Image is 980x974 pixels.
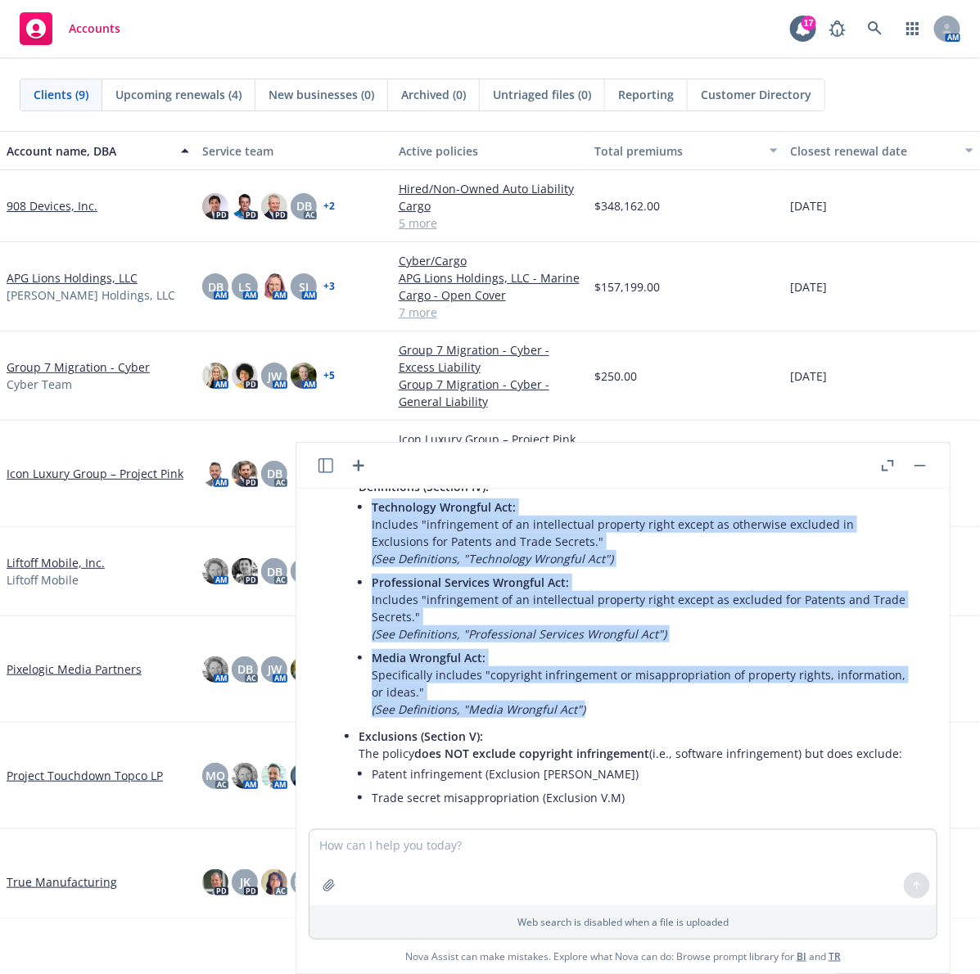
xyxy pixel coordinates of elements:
[291,363,317,389] img: photo
[299,278,309,295] span: SJ
[7,873,117,891] a: True Manufacturing
[232,558,258,584] img: photo
[269,86,374,103] span: New businesses (0)
[296,197,312,214] span: DB
[372,650,485,665] span: Media Wrongful Act:
[399,180,581,197] a: Hired/Non-Owned Auto Liability
[208,278,224,295] span: DB
[7,197,97,214] a: 908 Devices, Inc.
[399,197,581,214] a: Cargo
[238,278,251,295] span: LS
[372,646,914,721] li: Specifically includes "copyright infringement or misappropriation of property rights, information...
[295,563,314,580] span: DM
[202,363,228,389] img: photo
[267,563,282,580] span: DB
[372,551,613,566] em: (See Definitions, "Technology Wrongful Act")
[323,201,335,211] a: + 2
[701,86,811,103] span: Customer Directory
[359,728,914,762] p: The policy (i.e., software infringement) but does exclude:
[797,949,806,963] a: BI
[202,869,228,895] img: photo
[7,554,105,571] a: Liftoff Mobile, Inc.
[372,626,666,642] em: (See Definitions, "Professional Services Wrongful Act")
[268,661,282,678] span: JW
[240,873,251,891] span: JK
[405,940,841,973] span: Nova Assist can make mistakes. Explore what Nova can do: Browse prompt library for and
[791,197,828,214] span: [DATE]
[372,570,914,646] li: Includes "infringement of an intellectual property right except as excluded for Patents and Trade...
[791,368,828,385] span: [DATE]
[261,273,287,300] img: photo
[829,949,841,963] a: TR
[237,661,253,678] span: DB
[34,86,88,103] span: Clients (9)
[493,86,591,103] span: Untriaged files (0)
[594,278,660,295] span: $157,199.00
[7,465,183,482] a: Icon Luxury Group – Project Pink
[618,86,674,103] span: Reporting
[399,304,581,321] a: 7 more
[802,16,816,30] div: 17
[232,763,258,789] img: photo
[359,479,489,494] span: Definitions (Section IV):
[115,86,242,103] span: Upcoming renewals (4)
[69,22,120,35] span: Accounts
[202,142,385,160] div: Service team
[594,368,637,385] span: $250.00
[399,431,581,465] a: Icon Luxury Group – Project Pink - Cyber
[7,269,138,286] a: APG Lions Holdings, LLC
[202,461,228,487] img: photo
[7,767,163,784] a: Project Touchdown Topco LP
[372,786,914,809] li: Trade secret misappropriation (Exclusion V.M)
[291,763,317,789] img: photo
[399,214,581,232] a: 5 more
[359,728,483,744] span: Exclusions (Section V):
[7,571,79,588] span: Liftoff Mobile
[261,763,287,789] img: photo
[791,278,828,295] span: [DATE]
[791,142,955,160] div: Closest renewal date
[372,499,516,515] span: Technology Wrongful Act:
[196,131,391,170] button: Service team
[401,86,466,103] span: Archived (0)
[202,656,228,683] img: photo
[202,193,228,219] img: photo
[588,131,784,170] button: Total premiums
[821,12,854,45] a: Report a Bug
[205,767,225,784] span: MQ
[372,762,914,786] li: Patent infringement (Exclusion [PERSON_NAME])
[267,465,282,482] span: DB
[13,6,127,52] a: Accounts
[232,193,258,219] img: photo
[7,358,150,376] a: Group 7 Migration - Cyber
[594,142,759,160] div: Total premiums
[392,131,588,170] button: Active policies
[7,286,175,304] span: [PERSON_NAME] Holdings, LLC
[784,131,980,170] button: Closest renewal date
[291,656,317,683] img: photo
[399,269,581,304] a: APG Lions Holdings, LLC - Marine Cargo - Open Cover
[232,363,258,389] img: photo
[399,376,581,410] a: Group 7 Migration - Cyber - General Liability
[414,746,649,761] span: does NOT exclude copyright infringement
[859,12,892,45] a: Search
[202,558,228,584] img: photo
[261,193,287,219] img: photo
[372,701,585,717] em: (See Definitions, "Media Wrongful Act")
[399,142,581,160] div: Active policies
[7,661,142,678] a: Pixelogic Media Partners
[294,873,314,891] span: MN
[399,341,581,376] a: Group 7 Migration - Cyber - Excess Liability
[7,376,72,393] span: Cyber Team
[268,368,282,385] span: JW
[7,142,171,160] div: Account name, DBA
[372,575,569,590] span: Professional Services Wrongful Act:
[319,915,927,929] p: Web search is disabled when a file is uploaded
[372,495,914,570] li: Includes "infringement of an intellectual property right except as otherwise excluded in Exclusio...
[323,282,335,291] a: + 3
[594,197,660,214] span: $348,162.00
[896,12,929,45] a: Switch app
